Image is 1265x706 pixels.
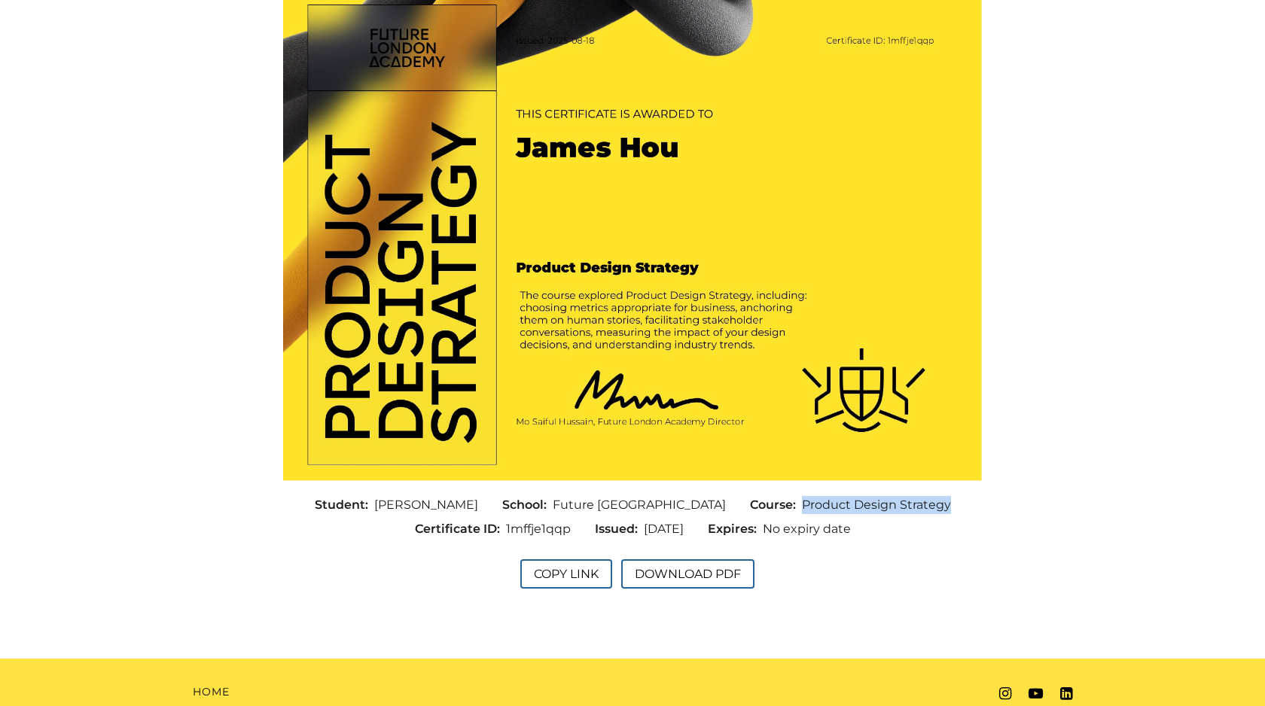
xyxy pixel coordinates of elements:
span: 1mffje1qqp [506,520,571,538]
button: Download PDF [621,559,754,589]
button: Copy Link [520,559,612,589]
span: [DATE] [644,520,684,538]
span: [PERSON_NAME] [374,496,478,514]
span: Expires: [708,520,763,538]
span: No expiry date [763,520,851,538]
span: Product Design Strategy [802,496,951,514]
span: Future [GEOGRAPHIC_DATA] [553,496,726,514]
a: Home [193,684,230,700]
span: School: [502,496,553,514]
span: Course: [750,496,802,514]
span: Certificate ID: [415,520,506,538]
span: Issued: [595,520,644,538]
span: Student: [315,496,374,514]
